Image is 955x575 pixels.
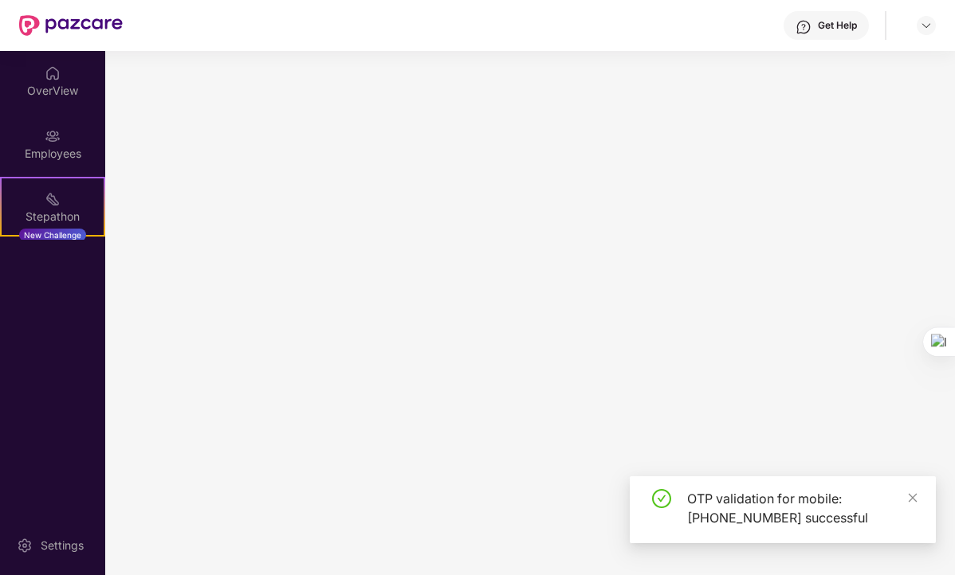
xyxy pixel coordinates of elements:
img: svg+xml;base64,PHN2ZyB4bWxucz0iaHR0cDovL3d3dy53My5vcmcvMjAwMC9zdmciIHdpZHRoPSIyMSIgaGVpZ2h0PSIyMC... [45,191,61,207]
img: svg+xml;base64,PHN2ZyBpZD0iRHJvcGRvd24tMzJ4MzIiIHhtbG5zPSJodHRwOi8vd3d3LnczLm9yZy8yMDAwL3N2ZyIgd2... [920,19,933,32]
div: Get Help [818,19,857,32]
div: New Challenge [19,229,86,241]
span: close [907,492,918,503]
img: svg+xml;base64,PHN2ZyBpZD0iU2V0dGluZy0yMHgyMCIgeG1sbnM9Imh0dHA6Ly93d3cudzMub3JnLzIwMDAvc3ZnIiB3aW... [17,538,33,553]
img: svg+xml;base64,PHN2ZyBpZD0iRW1wbG95ZWVzIiB4bWxucz0iaHR0cDovL3d3dy53My5vcmcvMjAwMC9zdmciIHdpZHRoPS... [45,128,61,144]
div: OTP validation for mobile: [PHONE_NUMBER] successful [687,489,917,527]
div: Stepathon [2,209,104,225]
img: svg+xml;base64,PHN2ZyBpZD0iSG9tZSIgeG1sbnM9Imh0dHA6Ly93d3cudzMub3JnLzIwMDAvc3ZnIiB3aWR0aD0iMjAiIG... [45,65,61,81]
div: Settings [36,538,88,553]
span: check-circle [652,489,671,508]
img: svg+xml;base64,PHN2ZyBpZD0iSGVscC0zMngzMiIgeG1sbnM9Imh0dHA6Ly93d3cudzMub3JnLzIwMDAvc3ZnIiB3aWR0aD... [796,19,812,35]
img: New Pazcare Logo [19,15,123,36]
